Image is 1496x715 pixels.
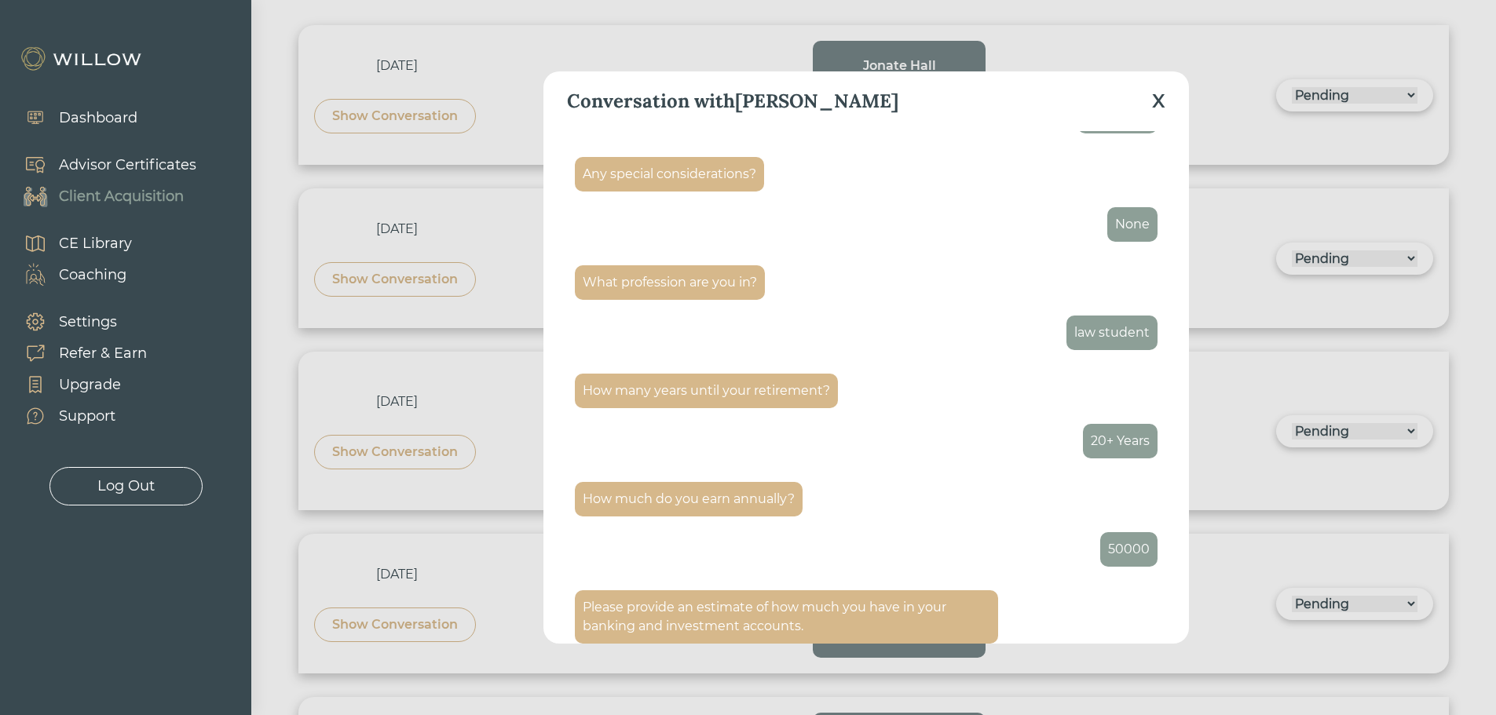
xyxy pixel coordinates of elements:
a: Settings [8,306,147,337]
div: CE Library [59,233,132,254]
div: X [1152,87,1165,115]
div: How many years until your retirement? [583,381,830,400]
div: How much do you earn annually? [583,490,795,509]
div: Log Out [97,476,155,497]
div: law student [1074,323,1150,342]
div: Please provide an estimate of how much you have in your banking and investment accounts. [583,598,990,636]
div: Coaching [59,264,126,286]
div: Support [59,406,115,427]
a: Coaching [8,259,132,290]
a: Upgrade [8,369,147,400]
div: Dashboard [59,108,137,129]
div: None [1115,215,1150,234]
a: Refer & Earn [8,337,147,369]
div: Client Acquisition [59,186,184,207]
div: 50000 [1108,540,1150,559]
div: Settings [59,312,117,333]
a: Dashboard [8,102,137,133]
img: Willow [20,46,145,71]
a: Client Acquisition [8,181,196,212]
a: CE Library [8,228,132,259]
a: Advisor Certificates [8,149,196,181]
div: Advisor Certificates [59,155,196,176]
div: What profession are you in? [583,273,757,292]
div: Any special considerations? [583,165,756,184]
div: Refer & Earn [59,343,147,364]
div: Conversation with [PERSON_NAME] [567,87,898,115]
div: Upgrade [59,374,121,396]
div: 20+ Years [1091,432,1150,451]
